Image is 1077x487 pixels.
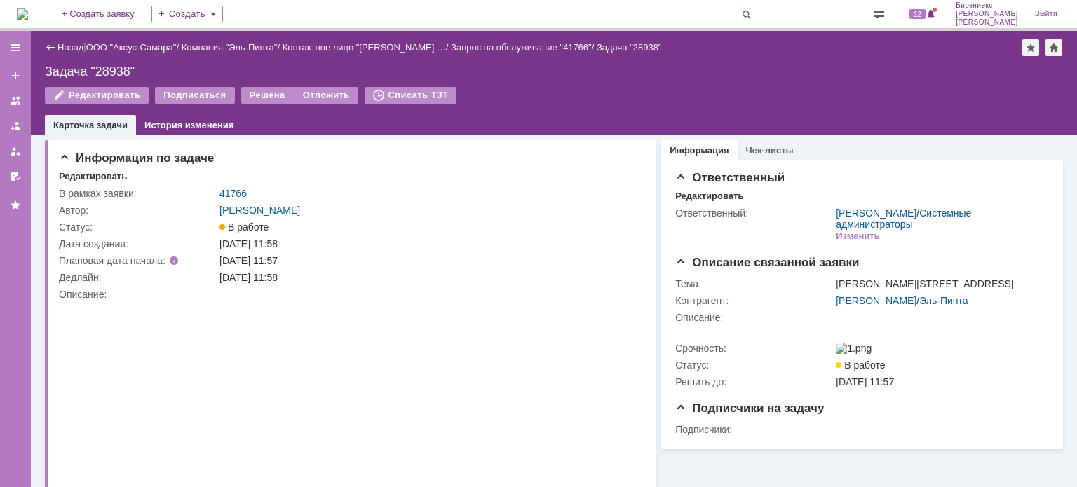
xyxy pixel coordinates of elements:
div: | [83,41,86,52]
span: Описание связанной заявки [675,256,859,269]
div: / [86,42,182,53]
span: В работе [836,359,885,371]
div: Ответственный: [675,207,833,219]
div: / [451,42,597,53]
a: Компания "Эль-Пинта" [182,42,278,53]
div: Автор: [59,205,217,216]
span: Подписчики на задачу [675,402,824,415]
div: [DATE] 11:58 [219,238,636,249]
div: / [836,207,1042,230]
span: [PERSON_NAME] [956,18,1018,27]
div: [DATE] 11:58 [219,272,636,283]
div: Статус: [675,359,833,371]
div: Статус: [59,221,217,233]
a: Заявки на командах [4,90,27,112]
a: Системные администраторы [836,207,971,230]
a: ООО "Аксус-Самара" [86,42,177,53]
div: Сделать домашней страницей [1045,39,1062,56]
a: История изменения [144,120,233,130]
div: Контрагент: [675,295,833,306]
span: Ответственный [675,171,785,184]
div: Редактировать [59,171,127,182]
span: [DATE] 11:57 [836,376,894,387]
a: Контактное лицо "[PERSON_NAME] … [283,42,446,53]
div: Описание: [675,312,1045,323]
div: Дата создания: [59,238,217,249]
span: 12 [909,9,926,19]
div: Дедлайн: [59,272,217,283]
a: Чек-листы [746,145,794,156]
div: Плановая дата начала: [59,255,200,266]
a: Запрос на обслуживание "41766" [451,42,592,53]
a: Создать заявку [4,64,27,87]
a: Карточка задачи [53,120,128,130]
span: Информация по задаче [59,151,214,165]
div: [PERSON_NAME][STREET_ADDRESS] [836,278,1042,289]
div: Решить до: [675,376,833,387]
div: Редактировать [675,191,743,202]
a: Перейти на домашнюю страницу [17,8,28,20]
span: Расширенный поиск [874,6,888,20]
a: Мои заявки [4,140,27,163]
span: В работе [219,221,269,233]
div: Задача "28938" [597,42,662,53]
a: [PERSON_NAME] [219,205,300,216]
img: 1.png [836,343,872,354]
a: [PERSON_NAME] [836,207,916,219]
div: [DATE] 11:57 [219,255,636,266]
div: В рамках заявки: [59,188,217,199]
a: [PERSON_NAME] [836,295,916,306]
div: / [836,295,1042,306]
div: Описание: [59,289,639,300]
span: Бирзниекс [956,1,1018,10]
a: Информация [670,145,729,156]
div: Создать [151,6,223,22]
div: Подписчики: [675,424,833,435]
div: / [182,42,283,53]
div: Тема: [675,278,833,289]
div: Задача "28938" [45,64,1063,78]
span: [PERSON_NAME] [956,10,1018,18]
div: Изменить [836,231,880,242]
div: / [283,42,451,53]
div: Добавить в избранное [1022,39,1039,56]
a: 41766 [219,188,247,199]
a: Заявки в моей ответственности [4,115,27,137]
div: Срочность: [675,343,833,354]
a: Эль-Пинта [919,295,968,306]
a: Назад [57,42,83,53]
a: Мои согласования [4,165,27,188]
img: logo [17,8,28,20]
